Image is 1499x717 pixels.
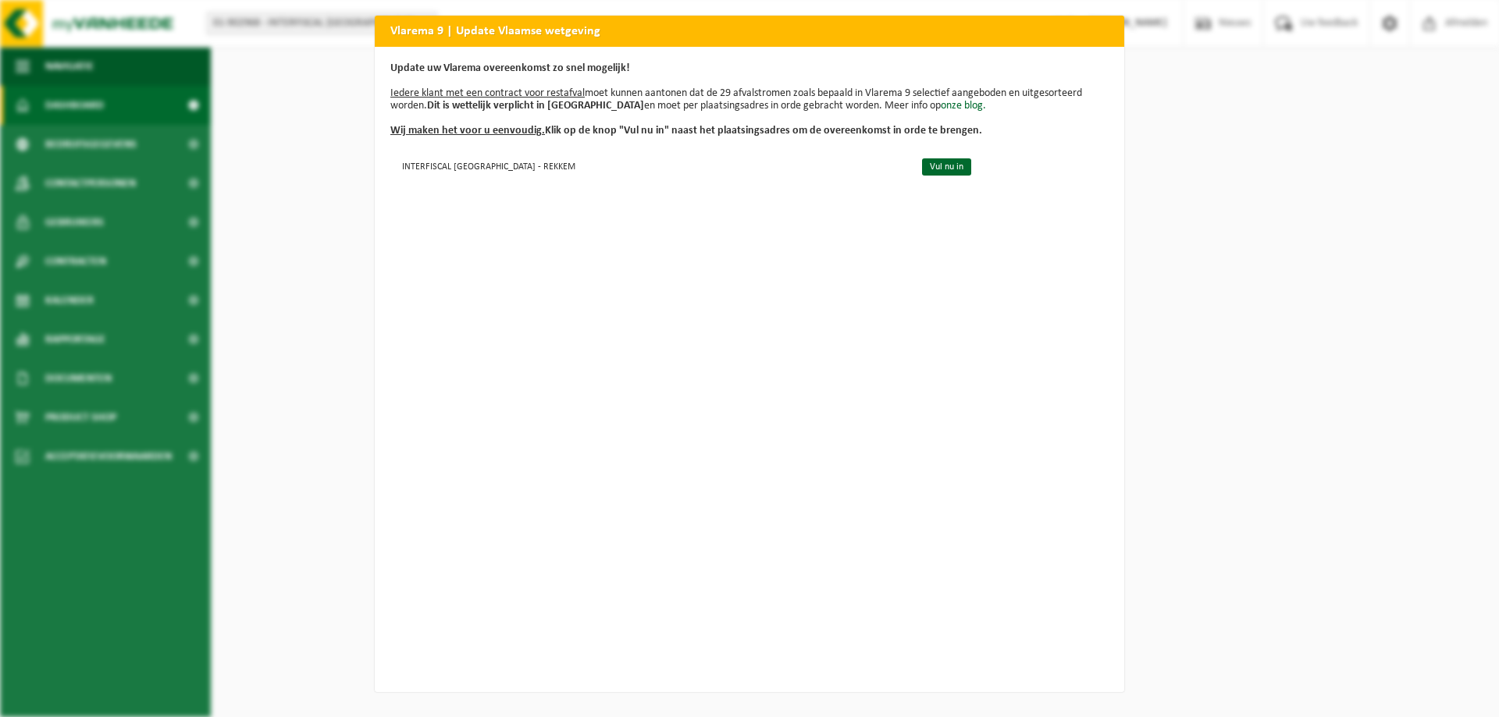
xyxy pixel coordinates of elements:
[390,62,1109,137] p: moet kunnen aantonen dat de 29 afvalstromen zoals bepaald in Vlarema 9 selectief aangeboden en ui...
[390,125,545,137] u: Wij maken het voor u eenvoudig.
[427,100,644,112] b: Dit is wettelijk verplicht in [GEOGRAPHIC_DATA]
[375,16,1124,45] h2: Vlarema 9 | Update Vlaamse wetgeving
[390,125,982,137] b: Klik op de knop "Vul nu in" naast het plaatsingsadres om de overeenkomst in orde te brengen.
[390,62,630,74] b: Update uw Vlarema overeenkomst zo snel mogelijk!
[922,158,971,176] a: Vul nu in
[390,87,585,99] u: Iedere klant met een contract voor restafval
[390,153,909,179] td: INTERFISCAL [GEOGRAPHIC_DATA] - REKKEM
[941,100,986,112] a: onze blog.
